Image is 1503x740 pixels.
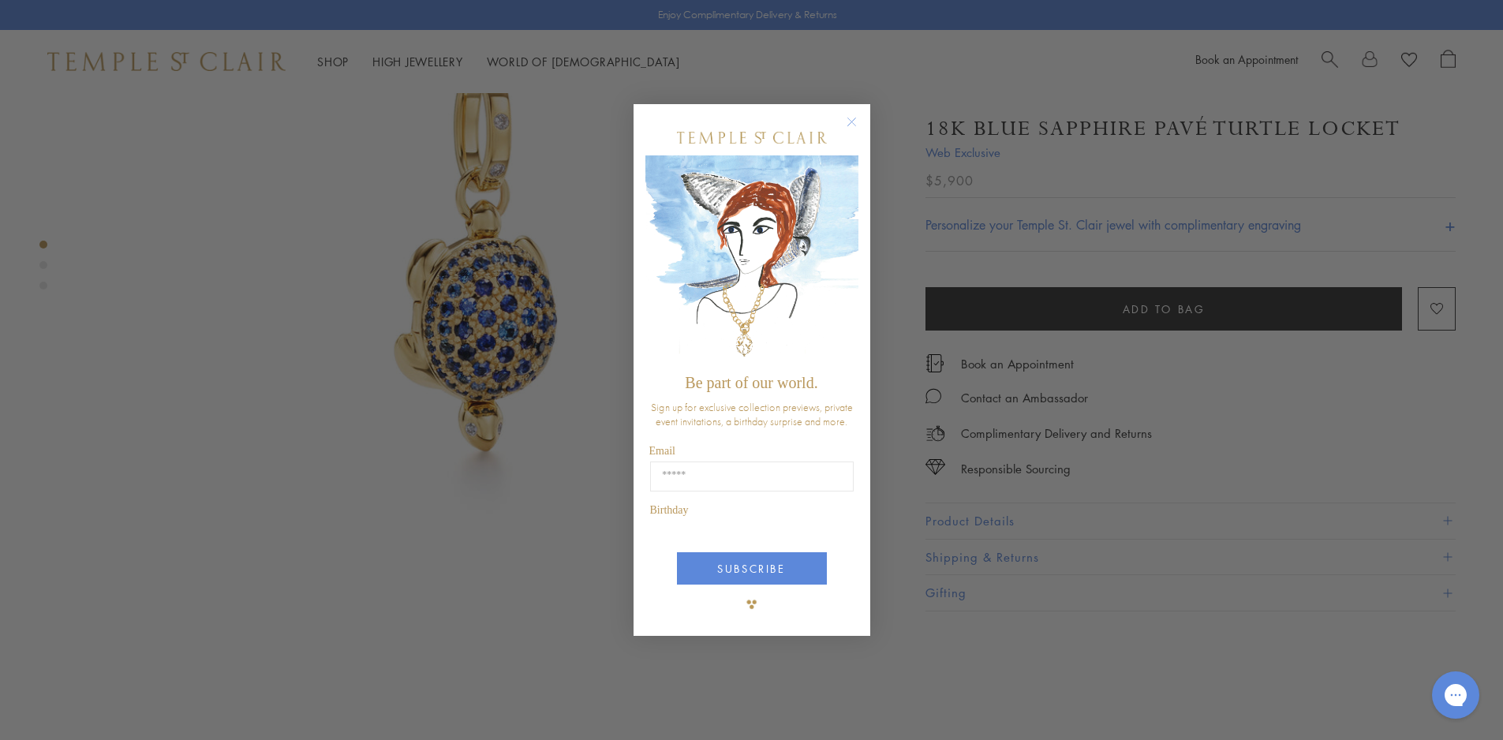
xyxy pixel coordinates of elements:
[685,374,817,391] span: Be part of our world.
[1424,666,1487,724] iframe: Gorgias live chat messenger
[645,155,858,366] img: c4a9eb12-d91a-4d4a-8ee0-386386f4f338.jpeg
[650,504,689,516] span: Birthday
[649,445,675,457] span: Email
[736,589,768,620] img: TSC
[650,462,854,491] input: Email
[677,552,827,585] button: SUBSCRIBE
[850,120,869,140] button: Close dialog
[677,132,827,144] img: Temple St. Clair
[651,400,853,428] span: Sign up for exclusive collection previews, private event invitations, a birthday surprise and more.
